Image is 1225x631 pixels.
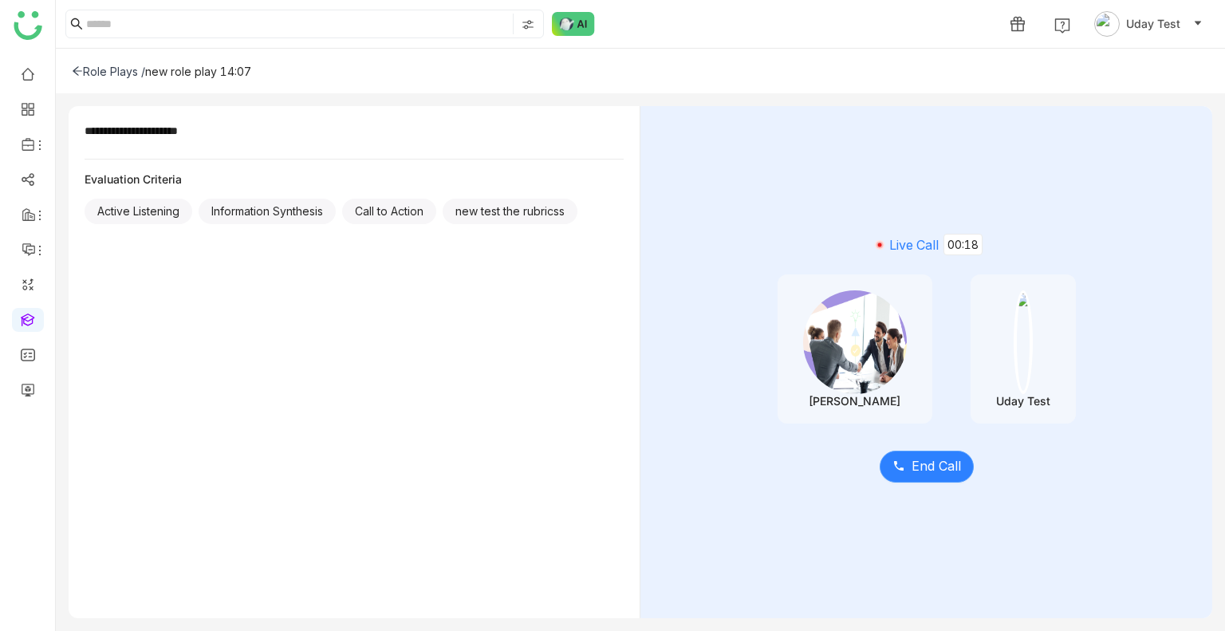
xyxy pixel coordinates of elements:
div: [PERSON_NAME] [809,394,900,408]
span: End Call [912,456,961,476]
span: 00:18 [943,234,983,255]
img: help.svg [1054,18,1070,34]
div: Information Synthesis [199,199,336,224]
div: Role Plays / [72,65,145,78]
img: live [870,235,889,254]
div: new test the rubricss [443,199,577,224]
button: End Call [880,451,974,483]
div: Uday Test [996,394,1050,408]
img: 689300ffd8d78f14571ae75c [803,290,907,394]
img: logo [14,11,42,40]
img: ask-buddy-normal.svg [552,12,595,36]
button: Uday Test [1091,11,1206,37]
div: new role play 14:07 [145,65,251,78]
img: avatar [1094,11,1120,37]
img: 6851153c512bef77ea245893 [1014,290,1033,394]
div: Live Call [665,234,1188,255]
img: search-type.svg [522,18,534,31]
div: Evaluation Criteria [85,172,624,186]
div: Call to Action [342,199,436,224]
span: Uday Test [1126,15,1180,33]
div: Active Listening [85,199,192,224]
